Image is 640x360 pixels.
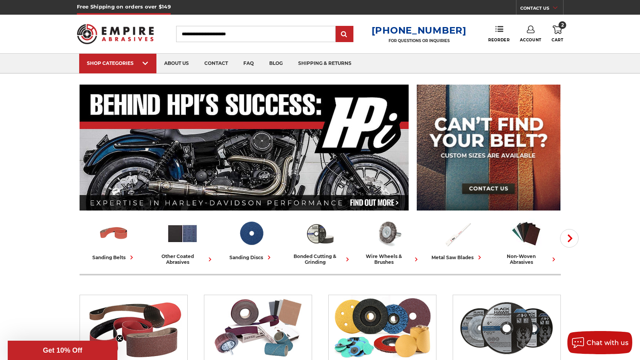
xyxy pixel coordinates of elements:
[43,346,82,354] span: Get 10% Off
[151,253,214,265] div: other coated abrasives
[236,54,261,73] a: faq
[495,217,558,265] a: non-woven abrasives
[235,217,267,250] img: Sanding Discs
[559,21,566,29] span: 2
[289,217,351,265] a: bonded cutting & grinding
[8,341,117,360] div: Get 10% OffClose teaser
[567,331,632,354] button: Chat with us
[98,217,130,250] img: Sanding Belts
[520,4,563,15] a: CONTACT US
[560,229,579,248] button: Next
[261,54,290,73] a: blog
[488,25,509,42] a: Reorder
[116,335,124,342] button: Close teaser
[373,217,405,250] img: Wire Wheels & Brushes
[426,217,489,262] a: metal saw blades
[92,253,136,262] div: sanding belts
[229,253,273,262] div: sanding discs
[587,339,628,346] span: Chat with us
[372,25,467,36] a: [PHONE_NUMBER]
[289,253,351,265] div: bonded cutting & grinding
[358,217,420,265] a: wire wheels & brushes
[337,27,352,42] input: Submit
[166,217,199,250] img: Other Coated Abrasives
[304,217,336,250] img: Bonded Cutting & Grinding
[83,217,145,262] a: sanding belts
[552,37,563,42] span: Cart
[441,217,474,250] img: Metal Saw Blades
[510,217,542,250] img: Non-woven Abrasives
[495,253,558,265] div: non-woven abrasives
[358,253,420,265] div: wire wheels & brushes
[372,38,467,43] p: FOR QUESTIONS OR INQUIRIES
[220,217,283,262] a: sanding discs
[197,54,236,73] a: contact
[290,54,359,73] a: shipping & returns
[488,37,509,42] span: Reorder
[151,217,214,265] a: other coated abrasives
[87,60,149,66] div: SHOP CATEGORIES
[80,85,409,211] img: Banner for an interview featuring Horsepower Inc who makes Harley performance upgrades featured o...
[156,54,197,73] a: about us
[431,253,484,262] div: metal saw blades
[77,19,154,49] img: Empire Abrasives
[417,85,560,211] img: promo banner for custom belts.
[520,37,542,42] span: Account
[552,25,563,42] a: 2 Cart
